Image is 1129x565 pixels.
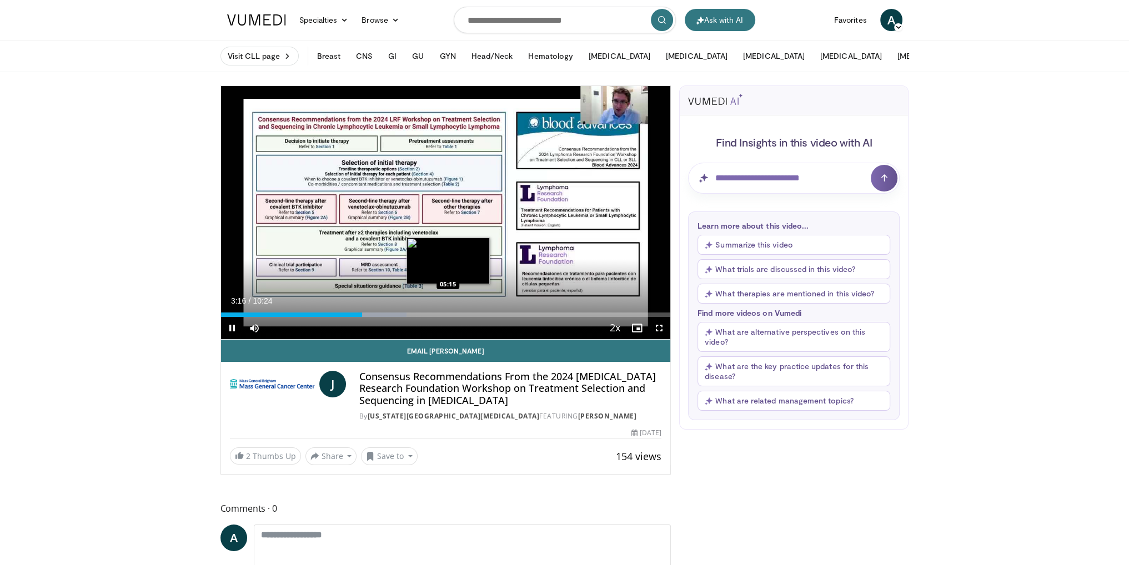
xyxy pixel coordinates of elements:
p: Learn more about this video... [698,221,890,230]
span: / [249,296,251,305]
img: Massachusetts General Hospital Cancer Center [230,371,315,397]
input: Question for AI [688,163,900,194]
button: What are alternative perspectives on this video? [698,322,890,352]
button: What are related management topics? [698,391,890,411]
a: Favorites [827,9,874,31]
a: Email [PERSON_NAME] [221,340,671,362]
button: [MEDICAL_DATA] [736,45,811,67]
span: 10:24 [253,296,272,305]
button: Pause [221,317,243,339]
button: GU [405,45,430,67]
video-js: Video Player [221,86,671,340]
h4: Find Insights in this video with AI [688,135,900,149]
div: [DATE] [631,428,661,438]
a: Visit CLL page [220,47,299,65]
span: 154 views [616,450,661,463]
div: Progress Bar [221,312,671,317]
p: Find more videos on Vumedi [698,308,890,317]
button: Playback Rate [604,317,626,339]
button: [MEDICAL_DATA] [814,45,889,67]
img: VuMedi Logo [227,14,286,26]
button: Save to [361,447,418,465]
button: What trials are discussed in this video? [698,259,890,279]
a: [US_STATE][GEOGRAPHIC_DATA][MEDICAL_DATA] [368,411,540,421]
a: 2 Thumbs Up [230,447,301,465]
img: vumedi-ai-logo.svg [688,94,742,105]
img: image.jpeg [407,238,490,284]
button: Enable picture-in-picture mode [626,317,648,339]
button: Head/Neck [465,45,520,67]
button: What are the key practice updates for this disease? [698,356,890,386]
button: CNS [349,45,379,67]
button: [MEDICAL_DATA] [659,45,734,67]
span: 3:16 [231,296,246,305]
span: Comments 0 [220,501,671,516]
a: A [220,524,247,551]
a: Specialties [293,9,355,31]
a: A [880,9,902,31]
span: 2 [246,451,250,461]
button: Share [305,447,357,465]
button: Fullscreen [648,317,670,339]
a: J [319,371,346,397]
button: [MEDICAL_DATA] [891,45,966,67]
button: What therapies are mentioned in this video? [698,284,890,304]
button: GYN [433,45,462,67]
button: Breast [310,45,347,67]
div: By FEATURING [359,411,661,421]
a: [PERSON_NAME] [578,411,637,421]
button: Ask with AI [685,9,755,31]
h4: Consensus Recommendations From the 2024 [MEDICAL_DATA] Research Foundation Workshop on Treatment ... [359,371,661,407]
input: Search topics, interventions [454,7,676,33]
button: Mute [243,317,265,339]
button: GI [382,45,403,67]
a: Browse [355,9,406,31]
button: Hematology [521,45,580,67]
button: Summarize this video [698,235,890,255]
button: [MEDICAL_DATA] [582,45,657,67]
